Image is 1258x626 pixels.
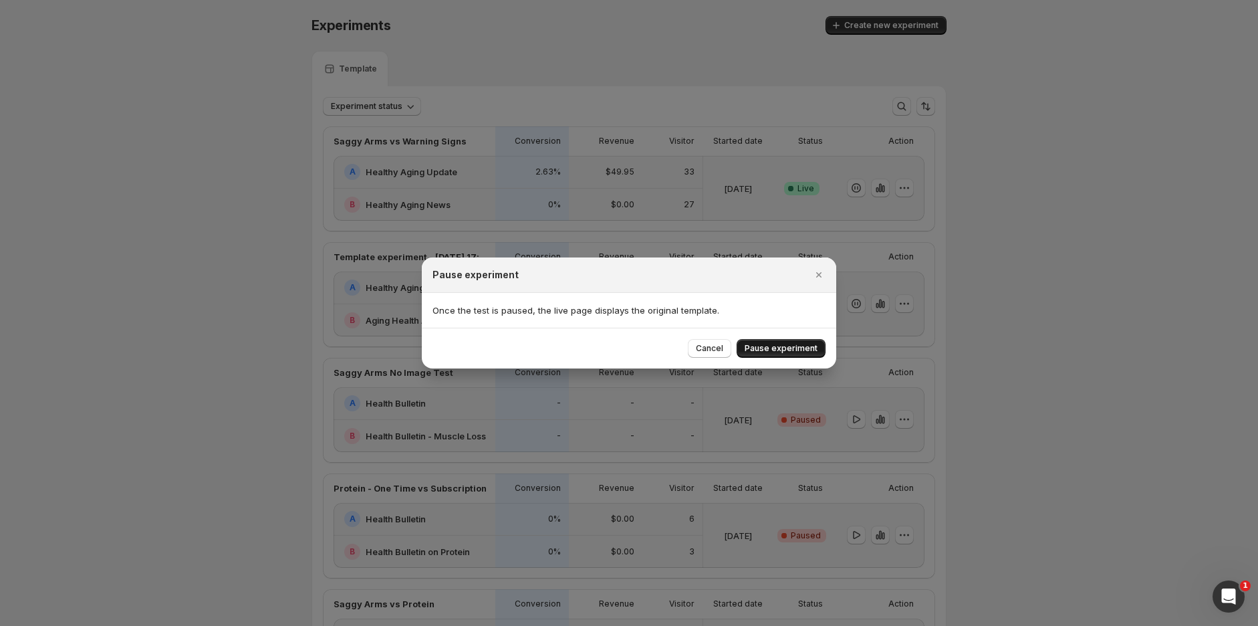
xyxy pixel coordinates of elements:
button: Close [809,266,828,284]
button: Pause experiment [737,339,826,358]
p: Once the test is paused, the live page displays the original template. [432,304,826,317]
span: Cancel [696,343,723,354]
span: Pause experiment [745,343,817,354]
iframe: Intercom live chat [1213,581,1245,613]
span: 1 [1240,581,1251,591]
h2: Pause experiment [432,268,519,282]
button: Cancel [688,339,731,358]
